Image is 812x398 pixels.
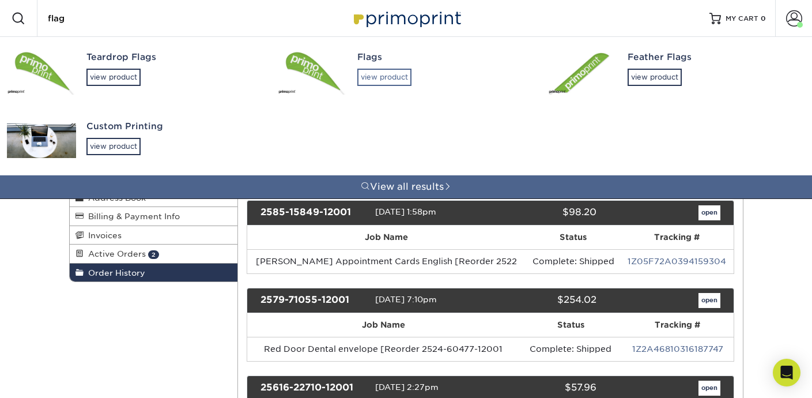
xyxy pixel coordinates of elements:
[86,51,257,64] div: Teardrop Flags
[621,226,733,249] th: Tracking #
[247,313,520,337] th: Job Name
[628,51,798,64] div: Feather Flags
[70,207,238,226] a: Billing & Payment Info
[526,249,621,273] td: Complete: Shipped
[247,226,526,249] th: Job Name
[520,337,622,361] td: Complete: Shipped
[271,37,542,106] a: Flagsview product
[357,51,528,64] div: Flags
[773,359,800,386] div: Open Intercom Messenger
[526,226,621,249] th: Status
[622,313,734,337] th: Tracking #
[357,69,411,86] div: view product
[7,123,76,158] img: Custom Printing
[84,268,145,277] span: Order History
[84,249,146,258] span: Active Orders
[247,337,520,361] td: Red Door Dental envelope [Reorder 2524-60477-12001
[520,313,622,337] th: Status
[247,249,526,273] td: [PERSON_NAME] Appointment Cards English [Reorder 2522
[252,205,375,220] div: 2585-15849-12001
[482,293,605,308] div: $254.02
[70,245,238,263] a: Active Orders 2
[698,205,720,220] a: open
[628,257,726,266] a: 1Z05F72A0394159304
[375,382,439,392] span: [DATE] 2:27pm
[86,120,257,133] div: Custom Printing
[349,6,464,31] img: Primoprint
[375,295,437,304] span: [DATE] 7:10pm
[252,381,375,396] div: 25616-22710-12001
[632,344,723,354] a: 1Z2A46810316187747
[761,14,766,22] span: 0
[698,381,720,396] a: open
[541,37,812,106] a: Feather Flagsview product
[628,69,682,86] div: view product
[148,250,159,259] span: 2
[698,293,720,308] a: open
[86,69,141,86] div: view product
[84,193,146,202] span: Address Book
[252,293,375,308] div: 2579-71055-12001
[278,48,347,95] img: Flags
[84,231,122,240] span: Invoices
[70,226,238,245] a: Invoices
[726,14,758,24] span: MY CART
[70,264,238,281] a: Order History
[482,205,605,220] div: $98.20
[84,212,180,221] span: Billing & Payment Info
[482,381,605,396] div: $57.96
[7,48,76,95] img: Teardrop Flags
[548,48,617,95] img: Feather Flags
[375,207,436,216] span: [DATE] 1:58pm
[86,138,141,155] div: view product
[47,12,159,25] input: SEARCH PRODUCTS.....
